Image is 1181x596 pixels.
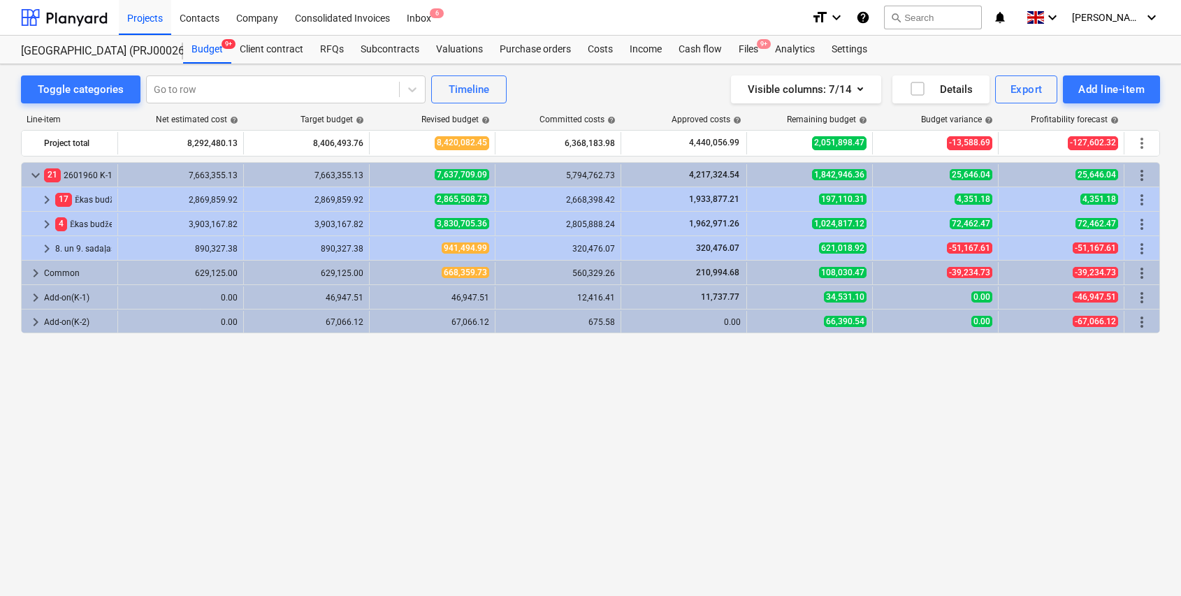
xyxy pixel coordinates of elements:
[1133,289,1150,306] span: More actions
[1073,316,1118,327] span: -67,066.12
[21,44,166,59] div: [GEOGRAPHIC_DATA] (PRJ0002627, K-1 un K-2(2.kārta) 2601960
[124,170,238,180] div: 7,663,355.13
[730,116,741,124] span: help
[249,195,363,205] div: 2,869,859.92
[1063,75,1160,103] button: Add line-item
[812,169,867,180] span: 1,842,946.36
[1108,116,1119,124] span: help
[971,316,992,327] span: 0.00
[300,115,364,124] div: Target budget
[688,219,741,228] span: 1,962,971.26
[1080,194,1118,205] span: 4,351.18
[1143,9,1160,26] i: keyboard_arrow_down
[947,242,992,254] span: -51,167.61
[856,116,867,124] span: help
[227,116,238,124] span: help
[1133,167,1150,184] span: More actions
[812,136,867,150] span: 2,051,898.47
[811,9,828,26] i: format_size
[688,137,741,149] span: 4,440,056.99
[55,189,112,211] div: Ēkas budžets K-1
[1044,9,1061,26] i: keyboard_arrow_down
[1133,240,1150,257] span: More actions
[1010,80,1043,99] div: Export
[231,36,312,64] a: Client contract
[249,219,363,229] div: 3,903,167.82
[950,218,992,229] span: 72,462.47
[27,314,44,330] span: keyboard_arrow_right
[819,242,867,254] span: 621,018.92
[955,194,992,205] span: 4,351.18
[449,80,489,99] div: Timeline
[353,116,364,124] span: help
[819,194,867,205] span: 197,110.31
[124,195,238,205] div: 2,869,859.92
[621,36,670,64] a: Income
[124,219,238,229] div: 3,903,167.82
[124,268,238,278] div: 629,125.00
[249,293,363,303] div: 46,947.51
[501,317,615,327] div: 675.58
[183,36,231,64] div: Budget
[501,195,615,205] div: 2,668,398.42
[971,291,992,303] span: 0.00
[921,115,993,124] div: Budget variance
[428,36,491,64] div: Valuations
[731,75,881,103] button: Visible columns:7/14
[21,75,140,103] button: Toggle categories
[1133,135,1150,152] span: More actions
[1073,242,1118,254] span: -51,167.61
[38,191,55,208] span: keyboard_arrow_right
[757,39,771,49] span: 9+
[312,36,352,64] div: RFQs
[627,317,741,327] div: 0.00
[375,317,489,327] div: 67,066.12
[501,268,615,278] div: 560,329.26
[1075,169,1118,180] span: 25,646.04
[856,9,870,26] i: Knowledge base
[421,115,490,124] div: Revised budget
[993,9,1007,26] i: notifications
[27,289,44,306] span: keyboard_arrow_right
[884,6,982,29] button: Search
[604,116,616,124] span: help
[124,244,238,254] div: 890,327.38
[352,36,428,64] a: Subcontracts
[124,293,238,303] div: 0.00
[501,219,615,229] div: 2,805,888.24
[730,36,767,64] a: Files9+
[435,194,489,205] span: 2,865,508.73
[430,8,444,18] span: 6
[501,293,615,303] div: 12,416.41
[909,80,973,99] div: Details
[688,194,741,204] span: 1,933,877.21
[55,217,67,231] span: 4
[435,136,489,150] span: 8,420,082.45
[672,115,741,124] div: Approved costs
[249,317,363,327] div: 67,066.12
[824,291,867,303] span: 34,531.10
[249,170,363,180] div: 7,663,355.13
[812,218,867,229] span: 1,024,817.12
[501,244,615,254] div: 320,476.07
[442,242,489,254] span: 941,494.99
[828,9,845,26] i: keyboard_arrow_down
[479,116,490,124] span: help
[1111,529,1181,596] iframe: Chat Widget
[695,268,741,277] span: 210,994.68
[124,132,238,154] div: 8,292,480.13
[890,12,901,23] span: search
[501,170,615,180] div: 5,794,762.73
[700,292,741,302] span: 11,737.77
[38,80,124,99] div: Toggle categories
[767,36,823,64] a: Analytics
[1133,216,1150,233] span: More actions
[1068,136,1118,150] span: -127,602.32
[44,262,112,284] div: Common
[1031,115,1119,124] div: Profitability forecast
[730,36,767,64] div: Files
[670,36,730,64] div: Cash flow
[156,115,238,124] div: Net estimated cost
